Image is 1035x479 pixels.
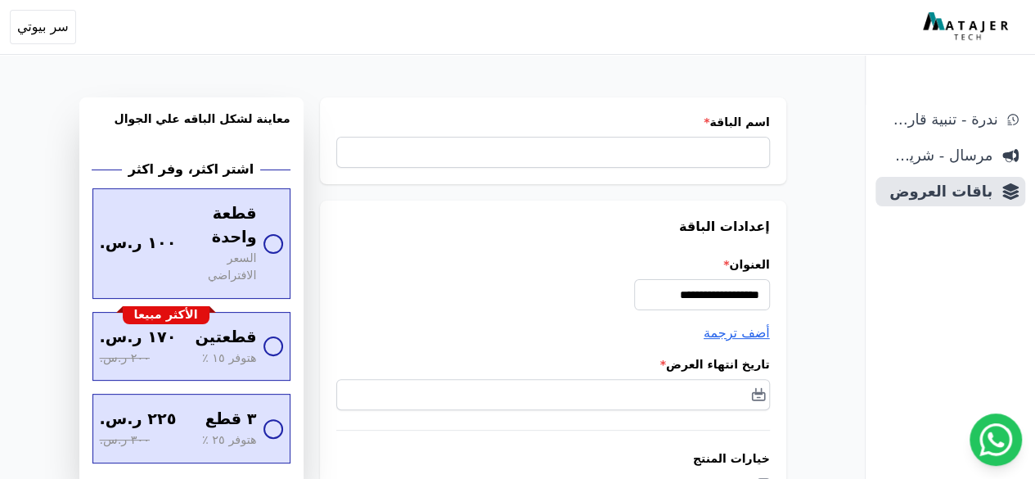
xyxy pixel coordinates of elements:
[92,111,290,147] h3: معاينة لشكل الباقه علي الجوال
[100,326,177,350] span: ١٧٠ ر.س.
[336,256,770,273] label: العنوان
[195,326,256,350] span: قطعتين
[100,232,177,255] span: ١٠٠ ر.س.
[17,17,69,37] span: سر بيوتي
[336,356,770,373] label: تاريخ انتهاء العرض
[882,108,997,131] span: ندرة - تنبية قارب علي النفاذ
[10,10,76,44] button: سر بيوتي
[882,180,992,203] span: باقات العروض
[704,323,770,343] button: أضف ترجمة
[336,217,770,237] h3: إعدادات الباقة
[202,350,257,368] span: هتوفر ١٥ ٪
[123,306,209,324] div: الأكثر مبيعا
[128,160,254,179] h2: اشتر اكثر، وفر اكثر
[100,350,150,368] span: ٢٠٠ ر.س.
[189,202,256,250] span: قطعة واحدة
[923,12,1012,42] img: MatajerTech Logo
[336,450,770,467] h3: خيارات المنتج
[100,408,177,432] span: ٢٢٥ ر.س.
[189,250,256,285] span: السعر الافتراضي
[336,114,770,130] label: اسم الباقة
[202,432,257,450] span: هتوفر ٢٥ ٪
[205,408,257,432] span: ٣ قطع
[882,144,992,167] span: مرسال - شريط دعاية
[704,325,770,341] span: أضف ترجمة
[100,432,150,450] span: ٣٠٠ ر.س.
